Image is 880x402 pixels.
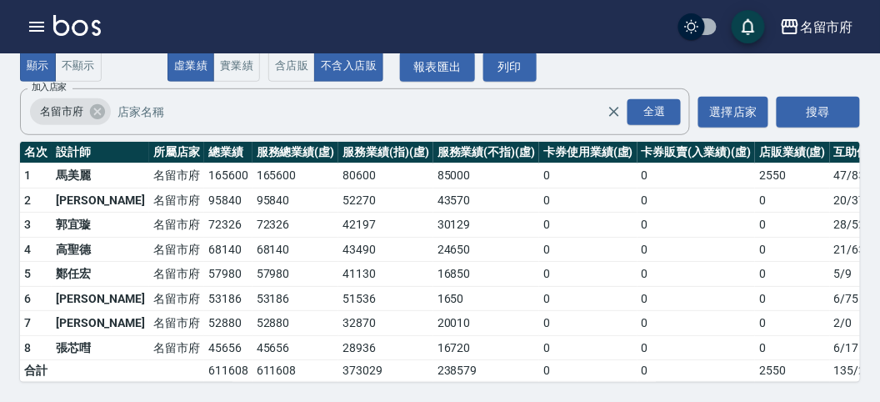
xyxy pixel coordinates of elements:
[755,335,830,360] td: 0
[149,188,204,213] td: 名留市府
[433,142,539,163] th: 服務業績(不指)(虛)
[252,213,339,238] td: 72326
[773,10,860,44] button: 名留市府
[204,188,252,213] td: 95840
[433,213,539,238] td: 30129
[252,142,339,163] th: 服務總業績(虛)
[539,213,637,238] td: 0
[338,311,433,336] td: 32870
[149,213,204,238] td: 名留市府
[204,142,252,163] th: 總業績
[637,335,755,360] td: 0
[252,335,339,360] td: 45656
[338,360,433,382] td: 373029
[777,97,860,128] button: 搜尋
[204,311,252,336] td: 52880
[637,213,755,238] td: 0
[30,103,93,120] span: 名留市府
[433,262,539,287] td: 16850
[755,262,830,287] td: 0
[252,163,339,188] td: 165600
[213,50,260,83] button: 實業績
[252,237,339,262] td: 68140
[755,237,830,262] td: 0
[52,213,149,238] td: 郭宜璇
[637,262,755,287] td: 0
[539,188,637,213] td: 0
[52,335,149,360] td: 張芯嘒
[24,341,31,354] span: 8
[52,262,149,287] td: 鄭任宏
[755,360,830,382] td: 2550
[400,52,475,83] button: 報表匯出
[539,335,637,360] td: 0
[539,360,637,382] td: 0
[637,188,755,213] td: 0
[204,163,252,188] td: 165600
[637,360,755,382] td: 0
[52,163,149,188] td: 馬美麗
[539,163,637,188] td: 0
[20,50,56,83] button: 顯示
[539,262,637,287] td: 0
[204,262,252,287] td: 57980
[338,262,433,287] td: 41130
[20,360,52,382] td: 合計
[338,213,433,238] td: 42197
[52,286,149,311] td: [PERSON_NAME]
[52,311,149,336] td: [PERSON_NAME]
[602,100,626,123] button: Clear
[252,286,339,311] td: 53186
[338,163,433,188] td: 80600
[53,15,101,36] img: Logo
[52,188,149,213] td: [PERSON_NAME]
[698,97,768,128] button: 選擇店家
[149,163,204,188] td: 名留市府
[755,142,830,163] th: 店販業績(虛)
[637,286,755,311] td: 0
[483,52,537,83] button: 列印
[149,286,204,311] td: 名留市府
[204,237,252,262] td: 68140
[24,316,31,329] span: 7
[539,142,637,163] th: 卡券使用業績(虛)
[539,286,637,311] td: 0
[755,286,830,311] td: 0
[24,193,31,207] span: 2
[637,237,755,262] td: 0
[149,335,204,360] td: 名留市府
[52,142,149,163] th: 設計師
[637,311,755,336] td: 0
[338,188,433,213] td: 52270
[252,188,339,213] td: 95840
[24,267,31,280] span: 5
[149,311,204,336] td: 名留市府
[314,50,383,83] button: 不含入店販
[338,335,433,360] td: 28936
[252,311,339,336] td: 52880
[755,213,830,238] td: 0
[252,262,339,287] td: 57980
[433,335,539,360] td: 16720
[30,98,111,125] div: 名留市府
[113,98,637,127] input: 店家名稱
[149,142,204,163] th: 所屬店家
[624,96,684,128] button: Open
[338,286,433,311] td: 51536
[539,237,637,262] td: 0
[268,50,315,83] button: 含店販
[204,360,252,382] td: 611608
[627,99,681,125] div: 全選
[32,81,67,93] label: 加入店家
[24,243,31,256] span: 4
[433,286,539,311] td: 1650
[539,311,637,336] td: 0
[755,163,830,188] td: 2550
[637,142,755,163] th: 卡券販賣(入業績)(虛)
[433,188,539,213] td: 43570
[338,237,433,262] td: 43490
[252,360,339,382] td: 611608
[149,237,204,262] td: 名留市府
[433,311,539,336] td: 20010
